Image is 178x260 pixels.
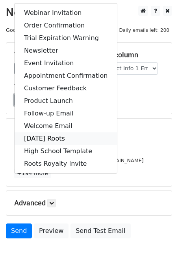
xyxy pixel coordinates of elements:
[14,199,164,207] h5: Advanced
[15,157,117,170] a: Roots Royalty Invite
[116,26,172,35] span: Daily emails left: 200
[15,32,117,44] a: Trial Expiration Warning
[6,6,172,19] h2: New Campaign
[6,223,32,238] a: Send
[15,82,117,95] a: Customer Feedback
[116,27,172,33] a: Daily emails left: 200
[34,223,69,238] a: Preview
[15,57,117,70] a: Event Invitation
[95,51,164,59] h5: Email column
[14,168,51,178] a: +194 more
[15,95,117,107] a: Product Launch
[70,223,130,238] a: Send Test Email
[6,27,116,33] small: Google Sheet:
[15,120,117,132] a: Welcome Email
[15,19,117,32] a: Order Confirmation
[15,132,117,145] a: [DATE] Roots
[15,7,117,19] a: Webinar Invitation
[15,70,117,82] a: Appointment Confirmation
[15,145,117,157] a: High School Template
[14,157,144,163] small: [PERSON_NAME][EMAIL_ADDRESS][DOMAIN_NAME]
[15,107,117,120] a: Follow-up Email
[15,44,117,57] a: Newsletter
